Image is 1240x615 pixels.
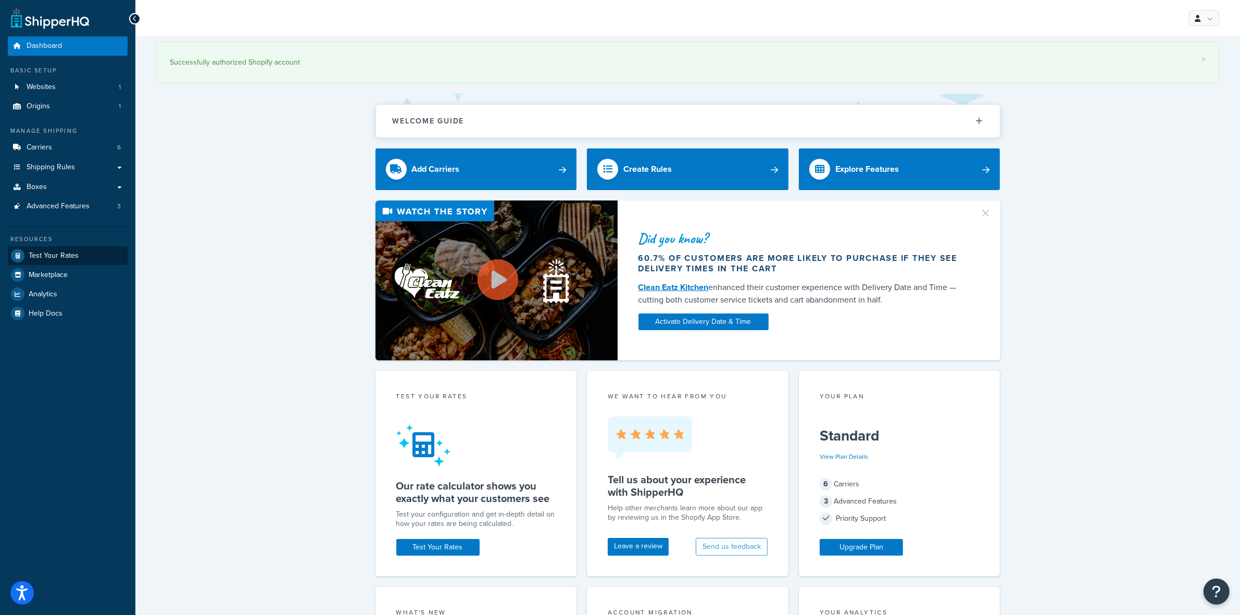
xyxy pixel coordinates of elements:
div: Create Rules [623,162,672,177]
span: 6 [820,478,832,491]
div: Successfully authorized Shopify account [170,55,1206,70]
p: Help other merchants learn more about our app by reviewing us in the Shopify App Store. [608,504,768,522]
a: Upgrade Plan [820,539,903,556]
button: Send us feedback [696,538,768,556]
span: Analytics [29,290,57,299]
a: Websites1 [8,78,128,97]
a: Origins1 [8,97,128,116]
li: Carriers [8,138,128,157]
p: we want to hear from you [608,392,768,401]
a: Create Rules [587,148,788,190]
a: Boxes [8,178,128,197]
li: Advanced Features [8,197,128,216]
div: 60.7% of customers are more likely to purchase if they see delivery times in the cart [638,253,968,274]
a: × [1201,55,1206,64]
span: 3 [820,495,832,508]
a: Leave a review [608,538,669,556]
h2: Welcome Guide [393,117,465,125]
li: Websites [8,78,128,97]
h5: Standard [820,428,980,444]
span: Test Your Rates [29,252,79,260]
a: Test Your Rates [396,539,480,556]
div: Did you know? [638,231,968,246]
h5: Our rate calculator shows you exactly what your customers see [396,480,556,505]
div: Explore Features [835,162,899,177]
div: Your Plan [820,392,980,404]
a: Advanced Features3 [8,197,128,216]
a: Shipping Rules [8,158,128,177]
div: Test your configuration and get in-depth detail on how your rates are being calculated. [396,510,556,529]
span: Websites [27,83,56,92]
span: 6 [117,143,121,152]
span: Help Docs [29,309,62,318]
a: Test Your Rates [8,246,128,265]
div: Advanced Features [820,494,980,509]
span: 1 [119,102,121,111]
span: Carriers [27,143,52,152]
div: Resources [8,235,128,244]
div: Basic Setup [8,66,128,75]
span: Boxes [27,183,47,192]
a: Add Carriers [375,148,577,190]
img: Video thumbnail [375,200,618,360]
button: Welcome Guide [376,105,1000,137]
button: Open Resource Center [1204,579,1230,605]
div: Carriers [820,477,980,492]
span: 3 [117,202,121,211]
span: Origins [27,102,50,111]
div: Priority Support [820,511,980,526]
span: 1 [119,83,121,92]
h5: Tell us about your experience with ShipperHQ [608,473,768,498]
div: Manage Shipping [8,127,128,135]
a: View Plan Details [820,452,868,461]
a: Carriers6 [8,138,128,157]
div: Add Carriers [412,162,460,177]
a: Dashboard [8,36,128,56]
span: Marketplace [29,271,68,280]
div: Test your rates [396,392,556,404]
a: Analytics [8,285,128,304]
span: Shipping Rules [27,163,75,172]
a: Marketplace [8,266,128,284]
a: Clean Eatz Kitchen [638,281,709,293]
a: Activate Delivery Date & Time [638,313,769,330]
a: Help Docs [8,304,128,323]
span: Dashboard [27,42,62,51]
span: Advanced Features [27,202,90,211]
li: Origins [8,97,128,116]
div: enhanced their customer experience with Delivery Date and Time — cutting both customer service ti... [638,281,968,306]
a: Explore Features [799,148,1000,190]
